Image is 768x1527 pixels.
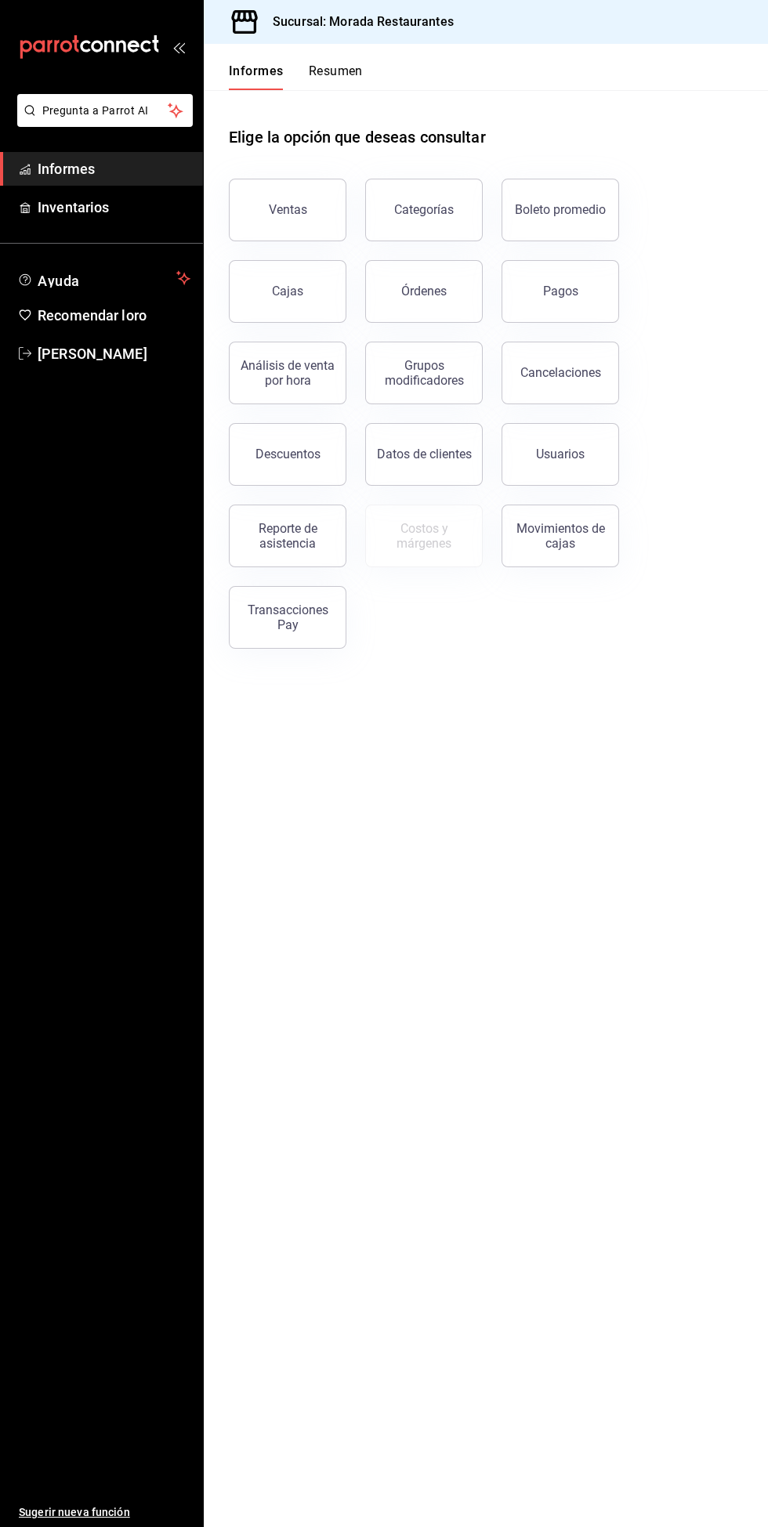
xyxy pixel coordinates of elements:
[365,505,483,567] button: Contrata inventarios para ver este informe
[255,447,321,461] font: Descuentos
[515,202,606,217] font: Boleto promedio
[17,94,193,127] button: Pregunta a Parrot AI
[394,202,454,217] font: Categorías
[229,586,346,649] button: Transacciones Pay
[229,260,346,323] a: Cajas
[502,260,619,323] button: Pagos
[19,1506,130,1518] font: Sugerir nueva función
[241,358,335,388] font: Análisis de venta por hora
[273,14,454,29] font: Sucursal: Morada Restaurantes
[229,342,346,404] button: Análisis de venta por hora
[543,284,578,299] font: Pagos
[229,128,486,147] font: Elige la opción que deseas consultar
[42,104,149,117] font: Pregunta a Parrot AI
[377,447,472,461] font: Datos de clientes
[38,307,147,324] font: Recomendar loro
[38,199,109,215] font: Inventarios
[365,179,483,241] button: Categorías
[38,346,147,362] font: [PERSON_NAME]
[365,423,483,486] button: Datos de clientes
[309,63,363,78] font: Resumen
[172,41,185,53] button: abrir_cajón_menú
[536,447,585,461] font: Usuarios
[502,505,619,567] button: Movimientos de cajas
[229,63,363,90] div: pestañas de navegación
[516,521,605,551] font: Movimientos de cajas
[229,505,346,567] button: Reporte de asistencia
[385,358,464,388] font: Grupos modificadores
[520,365,601,380] font: Cancelaciones
[397,521,451,551] font: Costos y márgenes
[248,602,328,632] font: Transacciones Pay
[502,342,619,404] button: Cancelaciones
[365,260,483,323] button: Órdenes
[259,521,317,551] font: Reporte de asistencia
[229,179,346,241] button: Ventas
[502,179,619,241] button: Boleto promedio
[38,273,80,289] font: Ayuda
[11,114,193,130] a: Pregunta a Parrot AI
[502,423,619,486] button: Usuarios
[365,342,483,404] button: Grupos modificadores
[229,63,284,78] font: Informes
[401,284,447,299] font: Órdenes
[272,284,304,299] font: Cajas
[269,202,307,217] font: Ventas
[229,423,346,486] button: Descuentos
[38,161,95,177] font: Informes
